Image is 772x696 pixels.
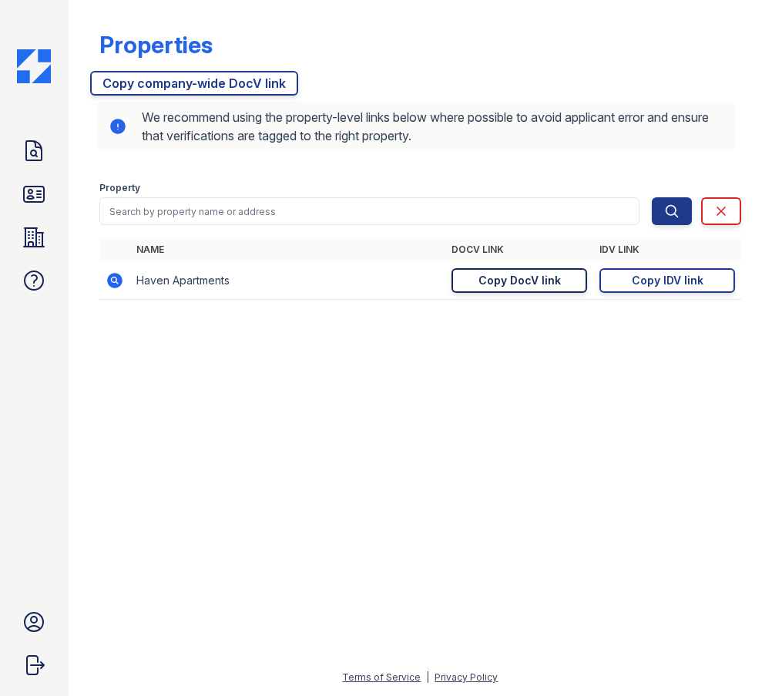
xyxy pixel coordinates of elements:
img: CE_Icon_Blue-c292c112584629df590d857e76928e9f676e5b41ef8f769ba2f05ee15b207248.png [17,49,51,83]
th: Name [130,237,445,262]
div: Properties [99,31,213,59]
td: Haven Apartments [130,262,445,300]
th: IDV Link [593,237,741,262]
input: Search by property name or address [99,197,639,225]
div: Copy IDV link [632,273,703,288]
th: DocV Link [445,237,593,262]
div: Copy DocV link [478,273,561,288]
a: Copy IDV link [599,268,735,293]
div: We recommend using the property-level links below where possible to avoid applicant error and ens... [96,102,735,151]
a: Terms of Service [342,671,421,683]
div: | [426,671,429,683]
label: Property [99,182,140,194]
a: Privacy Policy [435,671,498,683]
a: Copy DocV link [451,268,587,293]
a: Copy company-wide DocV link [90,71,298,96]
